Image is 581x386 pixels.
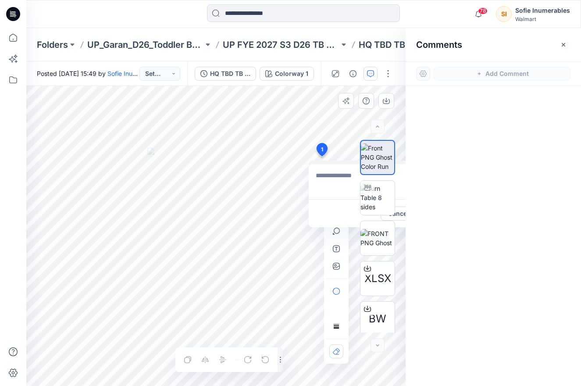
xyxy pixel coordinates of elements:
[195,67,256,81] button: HQ TBD TB WOVEN SHORTS TB8063-R2
[369,311,386,327] span: BW
[321,146,323,154] span: 1
[416,39,462,50] h2: Comments
[434,67,570,81] button: Add Comment
[346,67,360,81] button: Details
[361,143,394,171] img: Front PNG Ghost Color Run
[359,39,475,51] p: HQ TBD TB WOVEN SHORTS TB8063-R2
[478,7,488,14] span: 78
[496,6,512,22] div: SI
[223,39,339,51] a: UP FYE 2027 S3 D26 TB Table Garan
[360,229,395,247] img: FRONT PNG Ghost
[107,70,159,77] a: Sofie Inumerables
[364,271,391,286] span: XLSX
[515,5,570,16] div: Sofie Inumerables
[360,184,395,211] img: Turn Table 8 sides
[515,16,570,22] div: Walmart
[37,39,68,51] a: Folders
[275,69,308,79] div: Colorway 1
[260,67,314,81] button: Colorway 1
[37,69,139,78] span: Posted [DATE] 15:49 by
[87,39,203,51] a: UP_Garan_D26_Toddler Boy_Wonder_Nation
[210,69,250,79] div: HQ TBD TB WOVEN SHORTS TB8063-R2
